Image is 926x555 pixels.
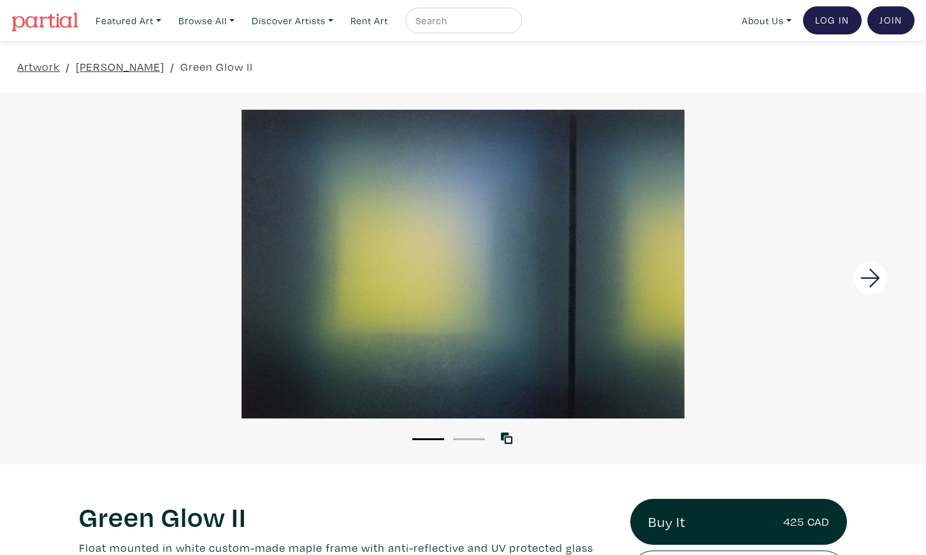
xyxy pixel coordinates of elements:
[17,58,60,75] a: Artwork
[412,438,444,440] button: 1 of 2
[414,13,510,29] input: Search
[867,6,915,34] a: Join
[630,499,848,545] a: Buy It425 CAD
[66,58,70,75] span: /
[345,8,394,34] a: Rent Art
[79,499,611,533] h1: Green Glow II
[170,58,175,75] span: /
[803,6,862,34] a: Log In
[76,58,164,75] a: [PERSON_NAME]
[180,58,253,75] a: Green Glow II
[783,513,829,530] small: 425 CAD
[173,8,240,34] a: Browse All
[246,8,339,34] a: Discover Artists
[736,8,797,34] a: About Us
[90,8,167,34] a: Featured Art
[453,438,485,440] button: 2 of 2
